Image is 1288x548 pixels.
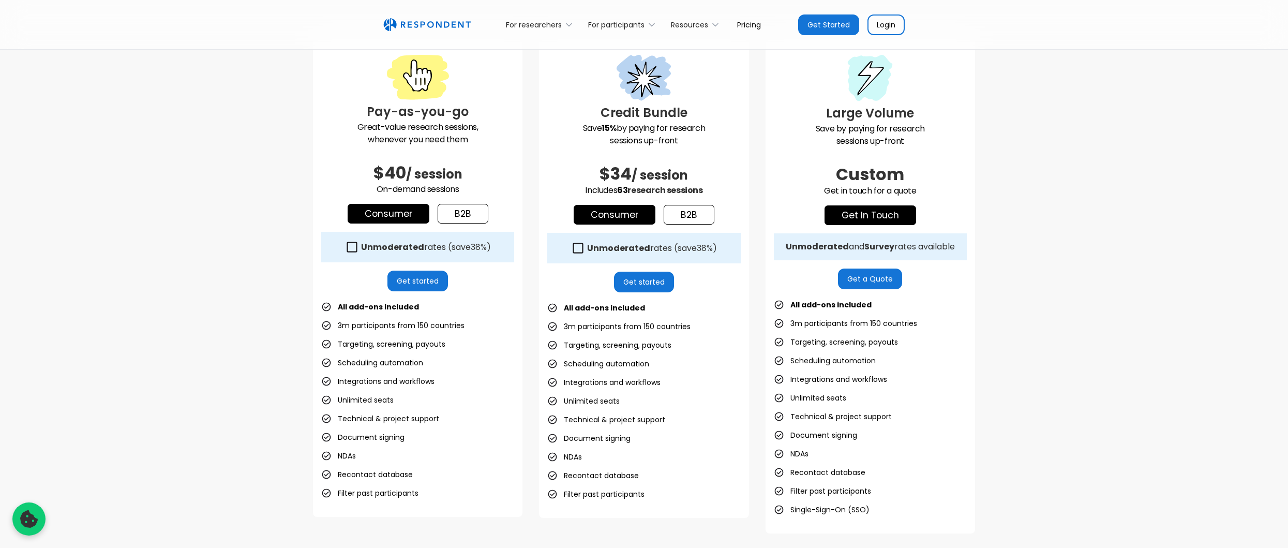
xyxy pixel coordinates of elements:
li: Integrations and workflows [547,375,661,390]
h3: Credit Bundle [547,103,740,122]
span: / session [406,166,462,183]
li: Unlimited seats [774,391,846,405]
a: Get started [614,272,675,292]
a: b2b [664,205,714,225]
li: Technical & project support [547,412,665,427]
strong: All add-ons included [338,302,419,312]
li: Recontact database [774,465,865,480]
li: NDAs [321,449,356,463]
p: Includes [547,184,740,197]
div: Resources [665,12,729,37]
li: NDAs [774,447,808,461]
span: $34 [600,162,632,185]
span: / session [632,167,688,184]
a: Login [867,14,905,35]
div: and rates available [786,242,955,252]
div: For researchers [506,20,562,30]
a: get in touch [825,205,916,225]
li: Recontact database [321,467,413,482]
a: b2b [438,204,488,224]
img: Untitled UI logotext [383,18,471,32]
a: home [383,18,471,32]
span: $40 [373,161,406,184]
span: 63 [617,184,627,196]
span: 38% [471,241,487,253]
li: Targeting, screening, payouts [774,335,898,349]
a: Get Started [798,14,859,35]
li: Document signing [321,430,405,445]
strong: Unmoderated [587,242,650,254]
li: Unlimited seats [321,393,394,407]
p: Save by paying for research sessions up-front [547,122,740,147]
li: Technical & project support [774,409,892,424]
li: Scheduling automation [321,356,423,370]
div: For researchers [500,12,582,37]
p: On-demand sessions [321,183,514,196]
p: Great-value research sessions, whenever you need them [321,121,514,146]
li: Technical & project support [321,411,439,426]
li: Scheduling automation [547,357,649,371]
div: For participants [588,20,645,30]
li: Targeting, screening, payouts [321,337,445,351]
strong: All add-ons included [790,300,872,310]
strong: Survey [864,241,894,253]
li: Scheduling automation [774,353,876,368]
li: Integrations and workflows [321,374,435,389]
strong: All add-ons included [564,303,645,313]
li: Document signing [774,428,857,442]
h3: Pay-as-you-go [321,102,514,121]
li: Filter past participants [321,486,418,500]
div: rates (save ) [587,243,717,254]
li: 3m participants from 150 countries [774,316,917,331]
strong: Unmoderated [786,241,849,253]
a: Consumer [574,205,655,225]
li: 3m participants from 150 countries [547,319,691,334]
p: Save by paying for research sessions up-front [774,123,967,147]
span: Custom [836,162,904,186]
a: Get started [387,271,448,291]
li: Unlimited seats [547,394,620,408]
li: Single-Sign-On (SSO) [774,502,870,517]
li: Targeting, screening, payouts [547,338,671,352]
li: 3m participants from 150 countries [321,318,465,333]
li: Filter past participants [547,487,645,501]
li: Document signing [547,431,631,446]
span: 38% [697,242,713,254]
div: For participants [582,12,665,37]
h3: Large Volume [774,104,967,123]
strong: 15% [602,122,617,134]
div: rates (save ) [361,242,491,253]
p: Get in touch for a quote [774,185,967,197]
div: Resources [671,20,708,30]
li: Integrations and workflows [774,372,887,387]
a: Get a Quote [838,269,902,289]
a: Consumer [348,204,429,224]
li: NDAs [547,450,582,464]
span: research sessions [627,184,702,196]
a: Pricing [729,12,769,37]
strong: Unmoderated [361,241,424,253]
li: Filter past participants [774,484,871,498]
li: Recontact database [547,468,639,483]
